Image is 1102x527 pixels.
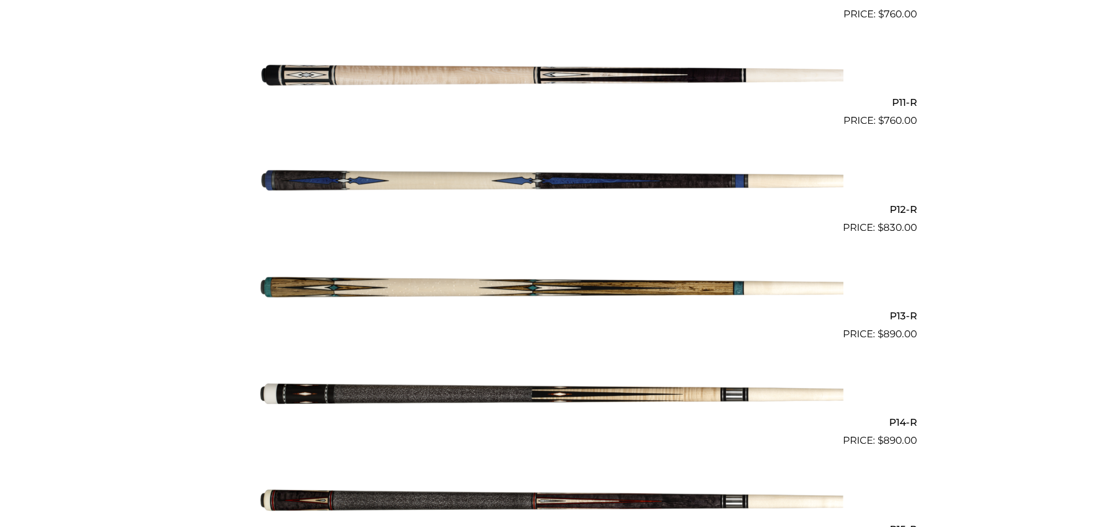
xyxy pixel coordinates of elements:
[186,347,917,448] a: P14-R $890.00
[259,347,843,444] img: P14-R
[186,240,917,342] a: P13-R $890.00
[878,328,883,340] span: $
[259,240,843,337] img: P13-R
[878,115,917,126] bdi: 760.00
[186,92,917,113] h2: P11-R
[186,27,917,128] a: P11-R $760.00
[186,305,917,327] h2: P13-R
[878,222,883,233] span: $
[259,27,843,124] img: P11-R
[878,8,884,20] span: $
[259,133,843,230] img: P12-R
[878,222,917,233] bdi: 830.00
[186,412,917,433] h2: P14-R
[186,133,917,235] a: P12-R $830.00
[878,434,883,446] span: $
[878,115,884,126] span: $
[878,434,917,446] bdi: 890.00
[878,8,917,20] bdi: 760.00
[186,198,917,220] h2: P12-R
[878,328,917,340] bdi: 890.00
